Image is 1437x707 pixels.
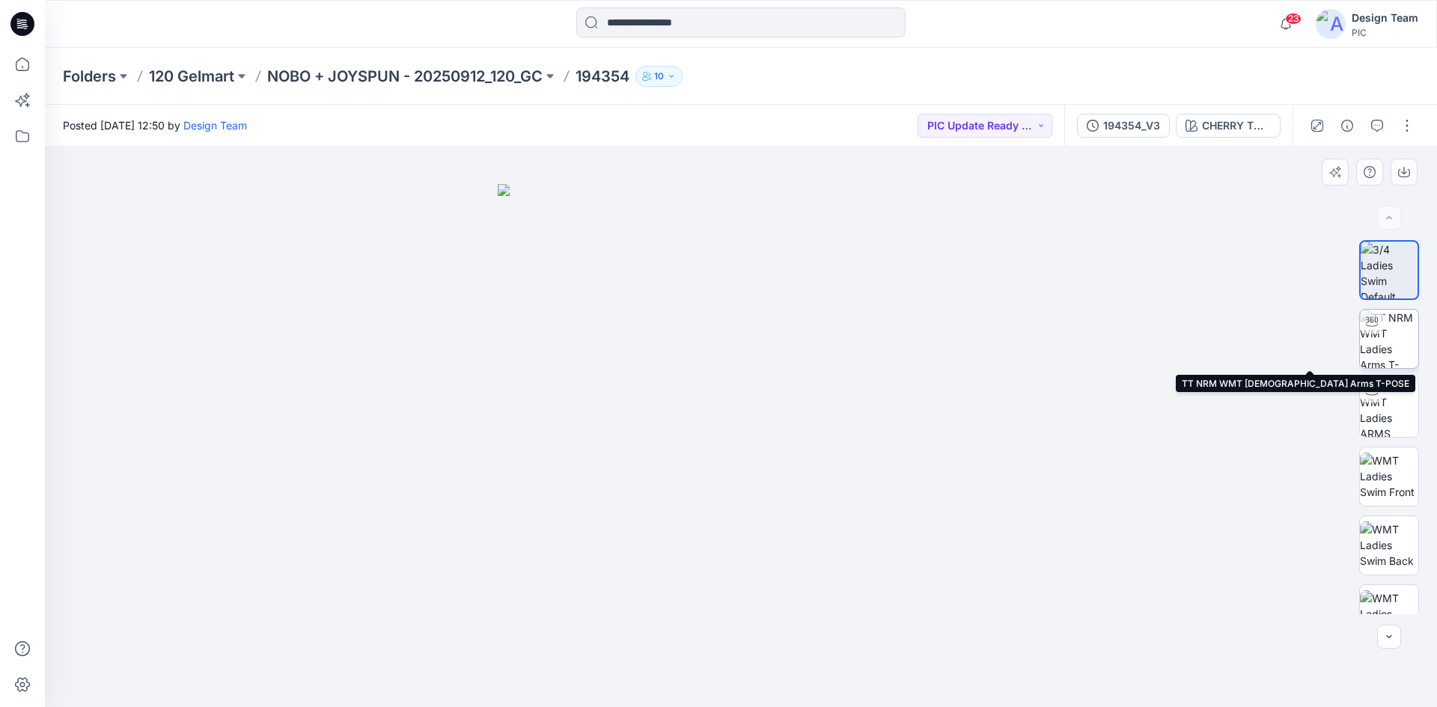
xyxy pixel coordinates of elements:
img: WMT Ladies Swim Back [1360,521,1418,569]
button: Details [1335,114,1359,138]
button: 10 [635,66,683,87]
img: TT NRM WMT Ladies Arms T-POSE [1360,310,1418,368]
a: 120 Gelmart [149,66,234,87]
img: WMT Ladies Swim Left [1360,590,1418,637]
a: Folders [63,66,116,87]
span: Posted [DATE] 12:50 by [63,117,247,133]
div: 194354_V3 [1103,117,1160,134]
img: TT NRM WMT Ladies ARMS DOWN [1360,379,1418,437]
img: WMT Ladies Swim Front [1360,453,1418,500]
div: PIC [1352,27,1418,38]
div: CHERRY TOMATO [1202,117,1271,134]
span: 23 [1285,13,1302,25]
img: avatar [1316,9,1346,39]
a: Design Team [183,119,247,132]
button: 194354_V3 [1077,114,1170,138]
p: 10 [654,68,664,85]
button: CHERRY TOMATO [1176,114,1281,138]
div: Design Team [1352,9,1418,27]
p: 194354 [576,66,629,87]
a: NOBO + JOYSPUN - 20250912_120_GC [267,66,543,87]
img: 3/4 Ladies Swim Default [1361,242,1418,299]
